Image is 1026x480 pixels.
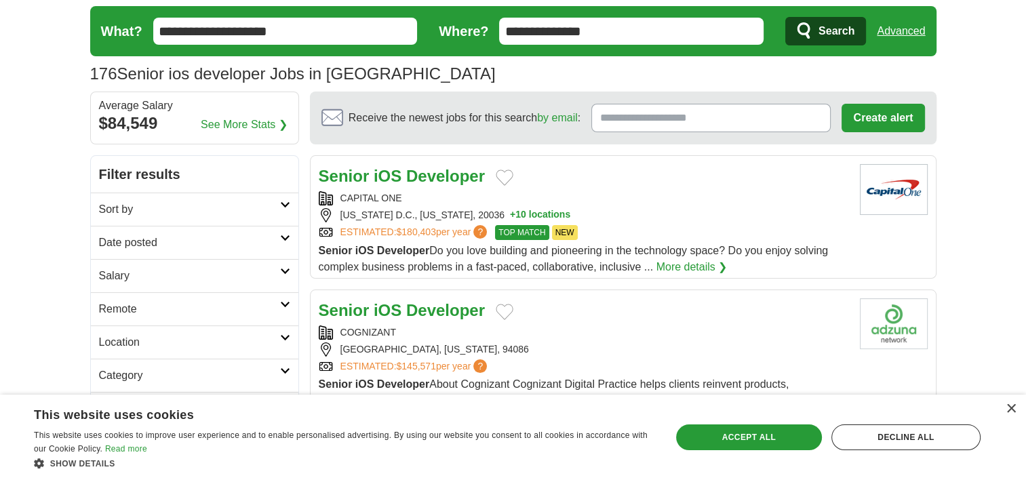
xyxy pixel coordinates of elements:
a: Remote [91,292,298,325]
a: Senior iOS Developer [319,301,485,319]
button: Create alert [842,104,924,132]
span: Do you love building and pioneering in the technology space? Do you enjoy solving complex busines... [319,245,829,273]
div: Accept all [676,424,822,450]
h2: Sort by [99,201,280,218]
a: Read more, opens a new window [105,444,147,454]
label: What? [101,21,142,41]
a: Salary [91,259,298,292]
a: by email [537,112,578,123]
div: Average Salary [99,100,290,111]
strong: Developer [377,245,429,256]
h2: Filter results [91,156,298,193]
h2: Remote [99,301,280,317]
span: Receive the newest jobs for this search : [349,110,580,126]
strong: Senior [319,301,370,319]
a: More details ❯ [656,259,728,275]
span: Show details [50,459,115,468]
button: Add to favorite jobs [496,304,513,320]
a: ESTIMATED:$180,403per year? [340,225,490,240]
strong: Senior [319,378,353,390]
span: $180,403 [396,226,435,237]
h2: Location [99,334,280,351]
strong: iOS [355,378,374,390]
a: Senior iOS Developer [319,167,485,185]
h2: Date posted [99,235,280,251]
span: ? [473,225,487,239]
span: + [510,208,515,222]
h1: Senior ios developer Jobs in [GEOGRAPHIC_DATA] [90,64,496,83]
h2: Category [99,367,280,384]
strong: Senior [319,245,353,256]
a: ESTIMATED:$145,571per year? [340,359,490,374]
a: Advanced [877,18,925,45]
a: CAPITAL ONE [340,193,402,203]
img: Cognizant logo [860,298,928,349]
button: Add to favorite jobs [496,169,513,186]
strong: Developer [406,167,485,185]
strong: Developer [377,378,429,390]
span: This website uses cookies to improve user experience and to enable personalised advertising. By u... [34,431,648,454]
span: ? [473,359,487,373]
strong: Developer [406,301,485,319]
label: Where? [439,21,488,41]
div: Close [1006,404,1016,414]
a: Date posted [91,226,298,259]
span: Search [818,18,854,45]
a: Category [91,359,298,392]
button: Search [785,17,866,45]
a: Company [91,392,298,425]
a: Sort by [91,193,298,226]
strong: Senior [319,167,370,185]
a: Location [91,325,298,359]
div: $84,549 [99,111,290,136]
button: +10 locations [510,208,570,222]
strong: iOS [374,167,401,185]
div: Decline all [831,424,981,450]
strong: iOS [355,245,374,256]
img: Capital One logo [860,164,928,215]
div: [GEOGRAPHIC_DATA], [US_STATE], 94086 [319,342,849,357]
a: COGNIZANT [340,327,396,338]
div: This website uses cookies [34,403,618,423]
a: See More Stats ❯ [201,117,288,133]
div: [US_STATE] D.C., [US_STATE], 20036 [319,208,849,222]
div: Show details [34,456,652,470]
span: TOP MATCH [495,225,549,240]
strong: iOS [374,301,401,319]
span: $145,571 [396,361,435,372]
span: 176 [90,62,117,86]
h2: Salary [99,268,280,284]
a: More details ❯ [719,393,790,409]
span: NEW [552,225,578,240]
span: About Cognizant Cognizant Digital Practice helps clients reinvent products, experiences, and busi... [319,378,789,406]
